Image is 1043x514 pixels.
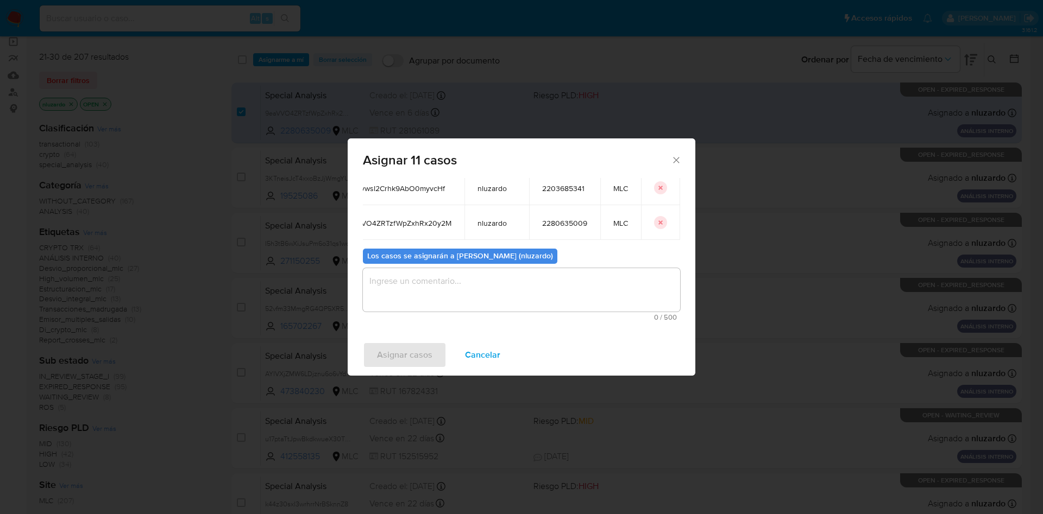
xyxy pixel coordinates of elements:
[613,218,628,228] span: MLC
[465,343,500,367] span: Cancelar
[344,218,451,228] span: 9eaVVO4ZRTzfWpZxhRx20y2M
[348,138,695,376] div: assign-modal
[671,155,681,164] button: Cerrar ventana
[344,183,451,193] span: etPDywsl2Crhk9AbO0myvcHf
[367,250,553,261] b: Los casos se asignarán a [PERSON_NAME] (nluzardo)
[542,218,587,228] span: 2280635009
[613,183,628,193] span: MLC
[451,342,514,368] button: Cancelar
[654,216,667,229] button: icon-button
[363,154,671,167] span: Asignar 11 casos
[542,183,587,193] span: 2203685341
[477,183,516,193] span: nluzardo
[477,218,516,228] span: nluzardo
[654,181,667,194] button: icon-button
[366,314,677,321] span: Máximo 500 caracteres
